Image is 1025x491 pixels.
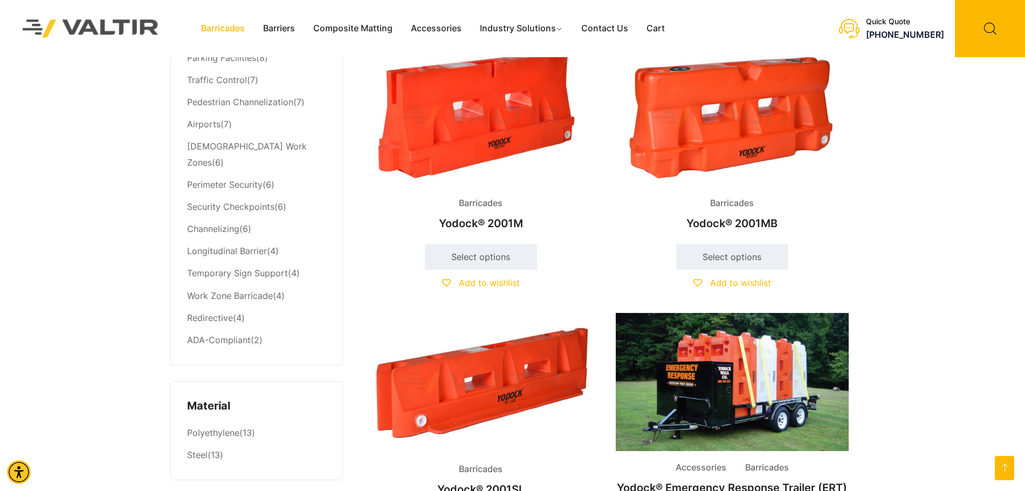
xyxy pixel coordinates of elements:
[451,195,511,212] span: Barricades
[616,47,849,187] img: An orange plastic barrier with openings, designed for traffic control or safety purposes.
[187,91,326,113] li: (7)
[187,263,326,285] li: (4)
[866,29,944,40] a: call (888) 496-3625
[451,461,511,478] span: Barricades
[187,47,326,69] li: (8)
[187,74,247,85] a: Traffic Control
[402,21,471,37] a: Accessories
[187,398,326,414] h4: Material
[459,277,520,288] span: Add to wishlist
[187,135,326,174] li: (6)
[187,312,233,323] a: Redirective
[187,141,307,168] a: [DEMOGRAPHIC_DATA] Work Zones
[187,196,326,219] li: (6)
[187,290,273,301] a: Work Zone Barricade
[187,427,239,438] a: Polyethylene
[471,21,573,37] a: Industry Solutions
[8,5,173,52] img: Valtir Rentals
[187,174,326,196] li: (6)
[616,47,849,235] a: BarricadesYodock® 2001MB
[676,244,788,270] a: Select options for “Yodock® 2001MB”
[187,219,326,241] li: (6)
[737,460,797,476] span: Barricades
[187,201,274,212] a: Security Checkpoints
[187,113,326,135] li: (7)
[364,47,597,187] img: Barricades
[192,21,254,37] a: Barricades
[442,277,520,288] a: Add to wishlist
[304,21,402,37] a: Composite Matting
[187,307,326,329] li: (4)
[668,460,734,476] span: Accessories
[187,223,239,234] a: Channelizing
[572,21,637,37] a: Contact Us
[616,212,849,235] h2: Yodock® 2001MB
[187,268,288,278] a: Temporary Sign Support
[7,460,31,484] div: Accessibility Menu
[187,52,256,63] a: Parking Facilities
[187,241,326,263] li: (4)
[702,195,762,212] span: Barricades
[187,179,263,190] a: Perimeter Security
[693,277,771,288] a: Add to wishlist
[187,449,208,460] a: Steel
[187,445,326,464] li: (13)
[710,277,771,288] span: Add to wishlist
[364,313,597,453] img: Barricades
[187,329,326,349] li: (2)
[616,313,849,451] img: Accessories
[187,119,221,129] a: Airports
[187,245,267,256] a: Longitudinal Barrier
[187,69,326,91] li: (7)
[254,21,304,37] a: Barriers
[425,244,537,270] a: Select options for “Yodock® 2001M”
[637,21,674,37] a: Cart
[187,422,326,445] li: (13)
[187,285,326,307] li: (4)
[364,47,597,235] a: BarricadesYodock® 2001M
[187,97,293,107] a: Pedestrian Channelization
[364,212,597,235] h2: Yodock® 2001M
[866,17,944,26] div: Quick Quote
[995,456,1014,480] a: Open this option
[187,335,251,345] a: ADA-Compliant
